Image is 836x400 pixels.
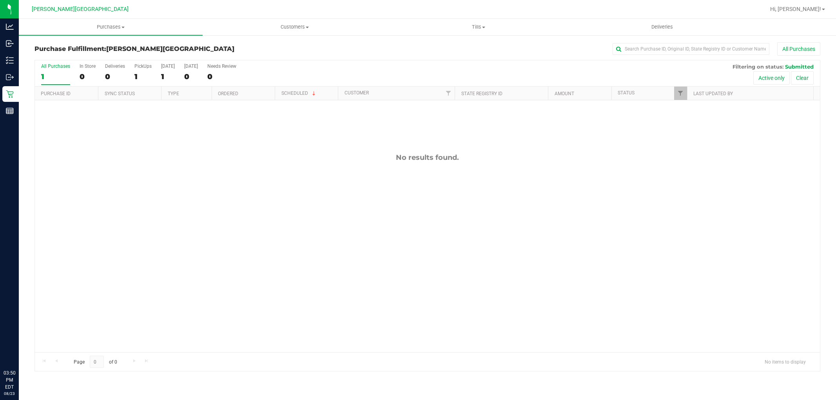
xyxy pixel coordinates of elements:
[733,63,783,70] span: Filtering on status:
[641,24,684,31] span: Deliveries
[6,107,14,115] inline-svg: Reports
[753,71,790,85] button: Active only
[218,91,238,96] a: Ordered
[674,87,687,100] a: Filter
[134,72,152,81] div: 1
[785,63,814,70] span: Submitted
[345,90,369,96] a: Customer
[570,19,754,35] a: Deliveries
[161,63,175,69] div: [DATE]
[6,56,14,64] inline-svg: Inventory
[41,72,70,81] div: 1
[207,63,236,69] div: Needs Review
[41,63,70,69] div: All Purchases
[6,73,14,81] inline-svg: Outbound
[35,153,820,162] div: No results found.
[19,24,203,31] span: Purchases
[618,90,635,96] a: Status
[80,72,96,81] div: 0
[461,91,502,96] a: State Registry ID
[8,337,31,361] iframe: Resource center
[791,71,814,85] button: Clear
[4,391,15,396] p: 08/23
[105,63,125,69] div: Deliveries
[184,72,198,81] div: 0
[555,91,574,96] a: Amount
[4,369,15,391] p: 03:50 PM EDT
[41,91,71,96] a: Purchase ID
[387,24,570,31] span: Tills
[442,87,455,100] a: Filter
[203,24,386,31] span: Customers
[207,72,236,81] div: 0
[777,42,820,56] button: All Purchases
[758,356,812,367] span: No items to display
[613,43,769,55] input: Search Purchase ID, Original ID, State Registry ID or Customer Name...
[6,23,14,31] inline-svg: Analytics
[105,91,135,96] a: Sync Status
[6,90,14,98] inline-svg: Retail
[168,91,179,96] a: Type
[23,336,33,346] iframe: Resource center unread badge
[134,63,152,69] div: PickUps
[105,72,125,81] div: 0
[6,40,14,47] inline-svg: Inbound
[770,6,821,12] span: Hi, [PERSON_NAME]!
[32,6,129,13] span: [PERSON_NAME][GEOGRAPHIC_DATA]
[184,63,198,69] div: [DATE]
[161,72,175,81] div: 1
[386,19,570,35] a: Tills
[19,19,203,35] a: Purchases
[106,45,234,52] span: [PERSON_NAME][GEOGRAPHIC_DATA]
[281,90,317,96] a: Scheduled
[34,45,296,52] h3: Purchase Fulfillment:
[67,356,123,368] span: Page of 0
[203,19,386,35] a: Customers
[693,91,733,96] a: Last Updated By
[80,63,96,69] div: In Store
